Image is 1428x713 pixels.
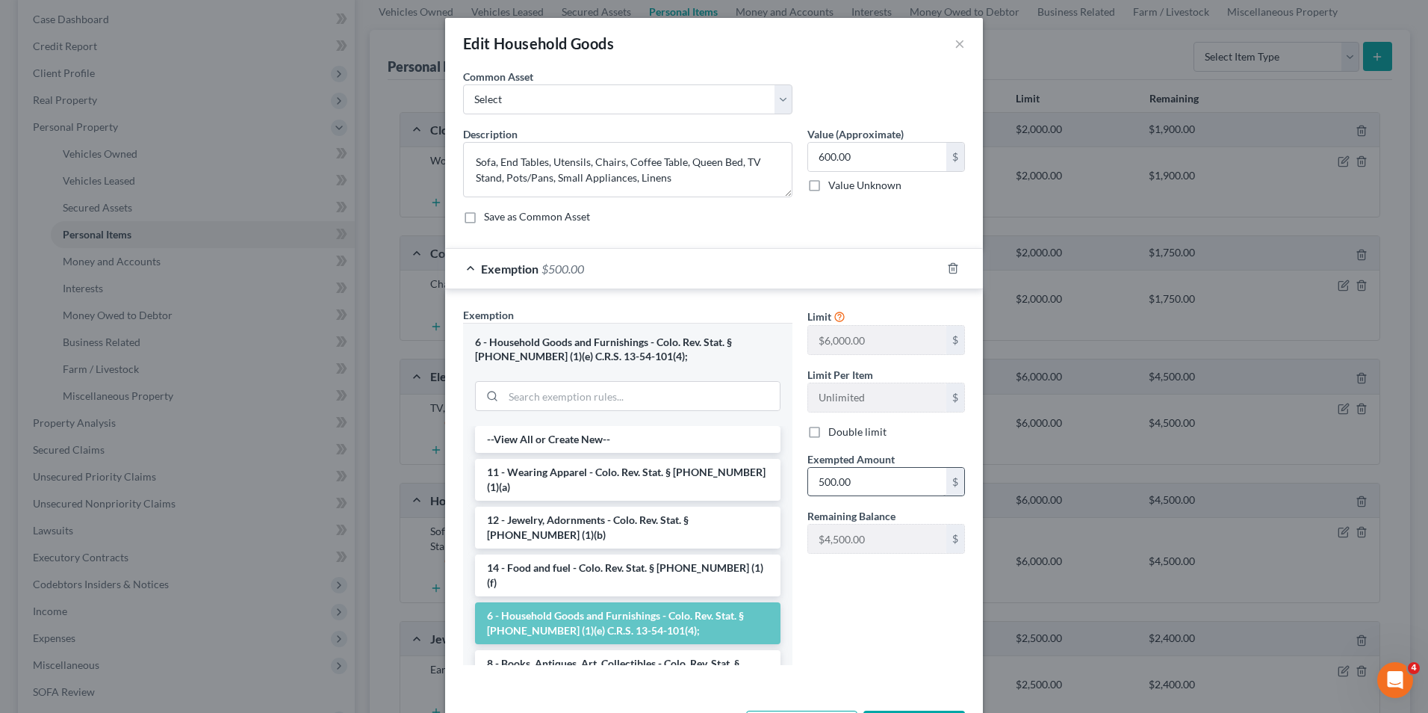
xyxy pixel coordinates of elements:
[1377,662,1413,698] iframe: Intercom live chat
[481,262,538,276] span: Exemption
[946,383,964,412] div: $
[828,425,887,439] label: Double limit
[954,34,965,52] button: ×
[946,143,964,171] div: $
[475,650,780,692] li: 8 - Books, Antiques, Art, Collectibles - Colo. Rev. Stat. § [PHONE_NUMBER] (1)(c)
[946,468,964,496] div: $
[808,468,946,496] input: 0.00
[1408,662,1420,674] span: 4
[808,525,946,553] input: --
[475,336,780,363] div: 6 - Household Goods and Furnishings - Colo. Rev. Stat. § [PHONE_NUMBER] (1)(e) C.R.S. 13-54-101(4);
[807,367,873,383] label: Limit Per Item
[807,453,895,466] span: Exempted Amount
[463,33,614,54] div: Edit Household Goods
[475,507,780,549] li: 12 - Jewelry, Adornments - Colo. Rev. Stat. § [PHONE_NUMBER] (1)(b)
[475,602,780,644] li: 6 - Household Goods and Furnishings - Colo. Rev. Stat. § [PHONE_NUMBER] (1)(e) C.R.S. 13-54-101(4);
[828,178,901,193] label: Value Unknown
[808,143,946,171] input: 0.00
[541,262,584,276] span: $500.00
[463,128,518,141] span: Description
[484,209,590,224] label: Save as Common Asset
[946,326,964,354] div: $
[475,426,780,453] li: --View All or Create New--
[946,525,964,553] div: $
[475,459,780,501] li: 11 - Wearing Apparel - Colo. Rev. Stat. § [PHONE_NUMBER] (1)(a)
[807,508,895,524] label: Remaining Balance
[808,326,946,354] input: --
[807,310,831,323] span: Limit
[463,309,514,321] span: Exemption
[475,555,780,596] li: 14 - Food and fuel - Colo. Rev. Stat. § [PHONE_NUMBER] (1)(f)
[807,126,904,142] label: Value (Approximate)
[463,69,533,84] label: Common Asset
[503,382,780,410] input: Search exemption rules...
[808,383,946,412] input: --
